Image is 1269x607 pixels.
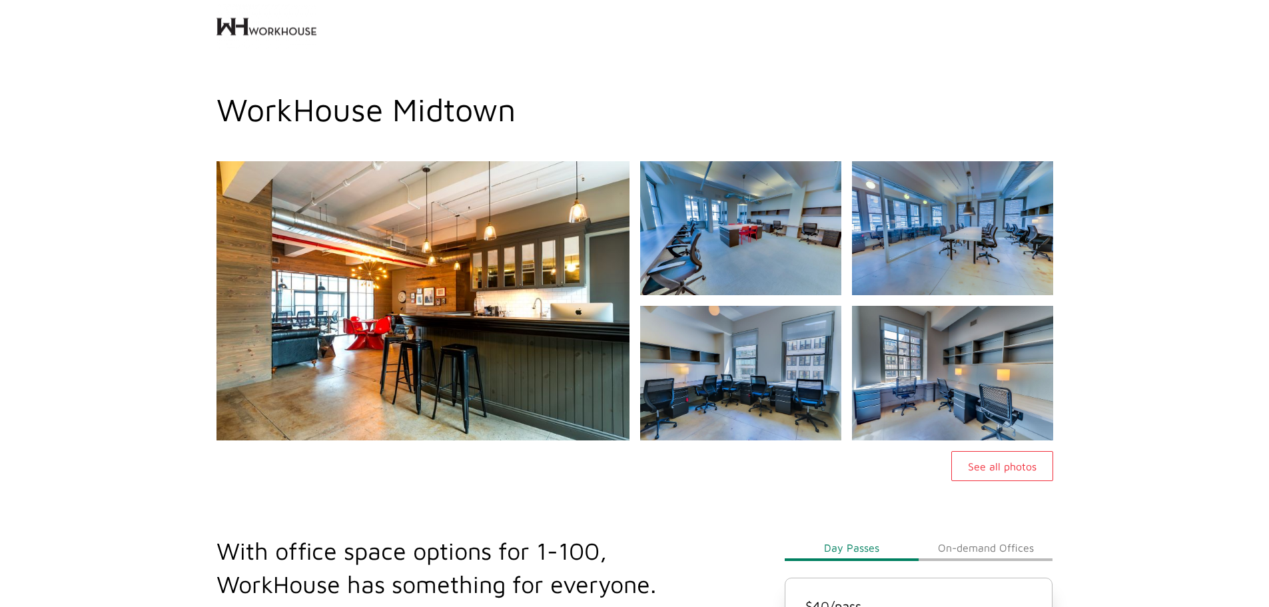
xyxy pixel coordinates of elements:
[919,534,1053,561] button: On-demand Offices
[951,451,1053,481] button: See all photos
[216,534,721,601] h2: With office space options for 1-100, WorkHouse has something for everyone.
[216,91,1053,128] h1: WorkHouse Midtown
[785,534,919,561] button: Day Passes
